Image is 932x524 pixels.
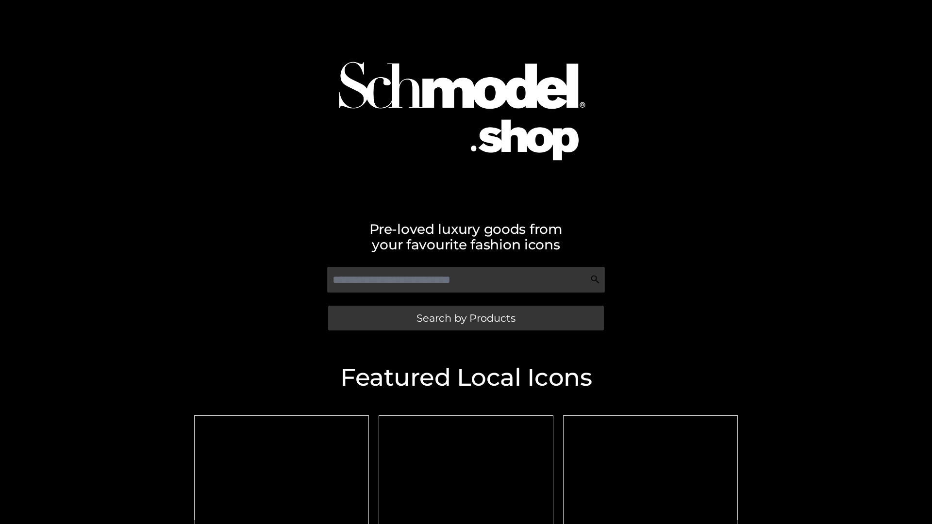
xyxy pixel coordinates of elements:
h2: Pre-loved luxury goods from your favourite fashion icons [189,221,743,252]
span: Search by Products [416,313,516,323]
img: Search Icon [590,275,600,284]
a: Search by Products [328,306,604,330]
h2: Featured Local Icons​ [189,365,743,390]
